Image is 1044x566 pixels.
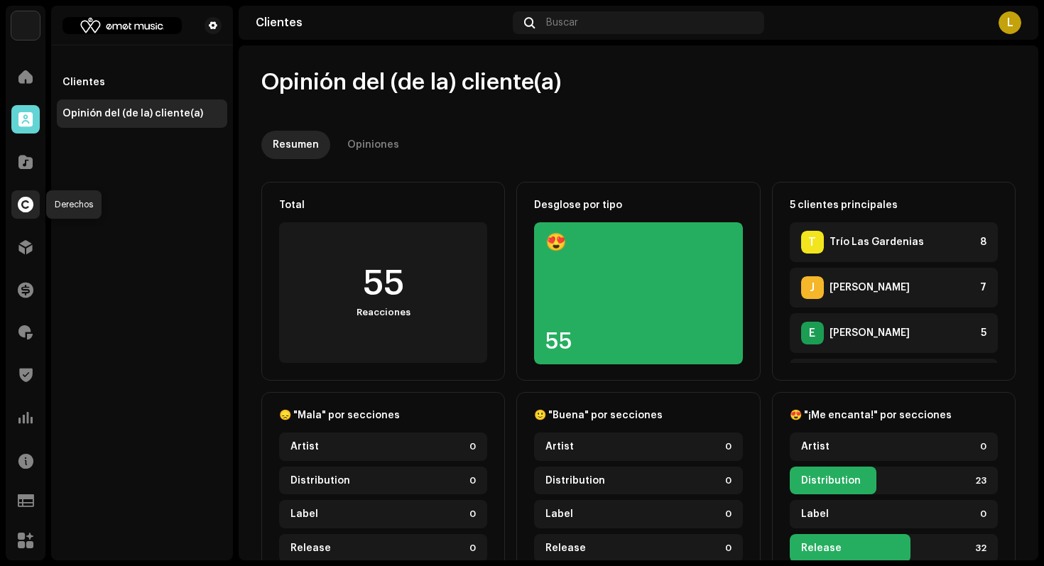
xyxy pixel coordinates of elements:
[357,307,410,318] div: Reacciones
[545,234,567,251] div: 😍
[273,131,319,159] div: Resumen
[830,282,910,293] div: Janeth Morante
[62,17,182,34] img: 6e1e3f72-c35f-449a-9233-a0d6e5c4ca8e
[290,508,318,520] div: Label
[725,543,732,554] div: 0
[516,182,760,381] clients-card-wrapper: Desglose por tipo
[801,508,829,520] div: Label
[980,441,986,452] div: 0
[62,108,203,119] div: Opinión del (de la) cliente(a)
[290,475,350,486] div: Distribution
[725,508,732,520] div: 0
[801,322,824,344] div: E
[725,475,732,486] div: 0
[772,182,1016,381] clients-card-wrapper: 5 clientes principales
[545,475,605,486] div: Distribution
[11,11,40,40] img: d9f8f59f-78fd-4355-bcd2-71803a451288
[290,543,331,554] div: Release
[261,68,561,97] span: Opinión del (de la) cliente(a)
[980,236,986,248] div: 8
[347,131,399,159] div: Opiniones
[534,200,742,211] div: Desglose por tipo
[546,17,578,28] span: Buscar
[975,475,986,486] div: 23
[545,543,586,554] div: Release
[290,441,319,452] div: Artist
[256,17,507,28] div: Clientes
[57,68,227,97] re-m-nav-item: Clientes
[469,475,476,486] div: 0
[980,282,986,293] div: 7
[62,77,105,88] div: Clientes
[830,236,924,248] div: Trío Las Gardenias
[469,543,476,554] div: 0
[999,11,1021,34] div: L
[534,410,742,421] div: 🙂 "Buena" por secciones
[725,441,732,452] div: 0
[801,543,842,554] div: Release
[801,475,861,486] div: Distribution
[469,441,476,452] div: 0
[545,508,573,520] div: Label
[790,200,998,211] div: 5 clientes principales
[801,441,830,452] div: Artist
[545,441,574,452] div: Artist
[801,276,824,299] div: J
[279,200,487,211] div: Total
[790,410,998,421] div: 😍 "¡Me encanta!" por secciones
[801,231,824,254] div: T
[279,410,487,421] div: 😞 "Mala" por secciones
[975,543,986,554] div: 32
[57,99,227,128] re-m-nav-item: Opinión del (de la) cliente(a)
[980,508,986,520] div: 0
[830,327,910,339] div: Eliza Cedeño
[261,182,505,381] clients-card-wrapper: Total
[981,327,986,339] div: 5
[469,508,476,520] div: 0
